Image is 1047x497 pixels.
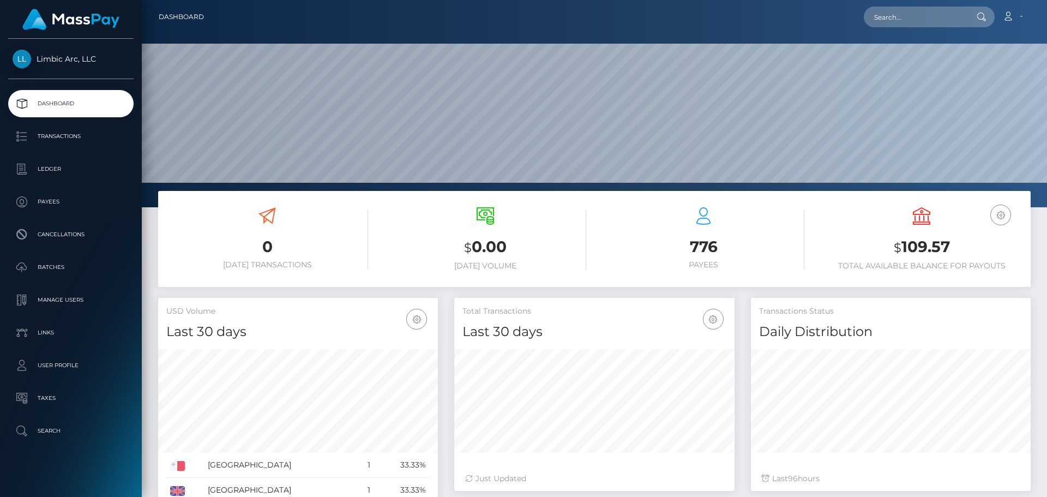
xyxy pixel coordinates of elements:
span: Limbic Arc, LLC [8,54,134,64]
p: Links [13,325,129,341]
img: MassPay Logo [22,9,119,30]
div: Last hours [762,473,1020,484]
p: Batches [13,259,129,276]
img: MT.png [170,461,185,471]
small: $ [894,240,901,255]
p: Transactions [13,128,129,145]
h5: Total Transactions [462,306,726,317]
h6: Total Available Balance for Payouts [821,261,1022,271]
p: Ledger [13,161,129,177]
div: Just Updated [465,473,723,484]
a: Dashboard [159,5,204,28]
a: Search [8,417,134,445]
img: GB.png [170,486,185,496]
input: Search... [864,7,966,27]
h5: USD Volume [166,306,430,317]
img: Limbic Arc, LLC [13,50,31,68]
a: Transactions [8,123,134,150]
a: Manage Users [8,286,134,314]
a: Dashboard [8,90,134,117]
p: Taxes [13,390,129,406]
h6: Payees [603,260,804,270]
h6: [DATE] Volume [384,261,586,271]
p: Dashboard [13,95,129,112]
h6: [DATE] Transactions [166,260,368,270]
td: 33.33% [374,453,430,478]
td: 1 [357,453,374,478]
td: [GEOGRAPHIC_DATA] [204,453,357,478]
h3: 0.00 [384,236,586,259]
a: Cancellations [8,221,134,248]
h4: Daily Distribution [759,322,1022,342]
h3: 776 [603,236,804,258]
p: Payees [13,194,129,210]
h4: Last 30 days [166,322,430,342]
p: Manage Users [13,292,129,308]
p: Cancellations [13,226,129,243]
h3: 109.57 [821,236,1022,259]
p: User Profile [13,357,129,374]
a: User Profile [8,352,134,379]
a: Batches [8,254,134,281]
a: Taxes [8,385,134,412]
span: 96 [788,474,798,483]
small: $ [464,240,472,255]
p: Search [13,423,129,439]
a: Links [8,319,134,346]
h5: Transactions Status [759,306,1022,317]
a: Payees [8,188,134,215]
h4: Last 30 days [462,322,726,342]
a: Ledger [8,155,134,183]
h3: 0 [166,236,368,258]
